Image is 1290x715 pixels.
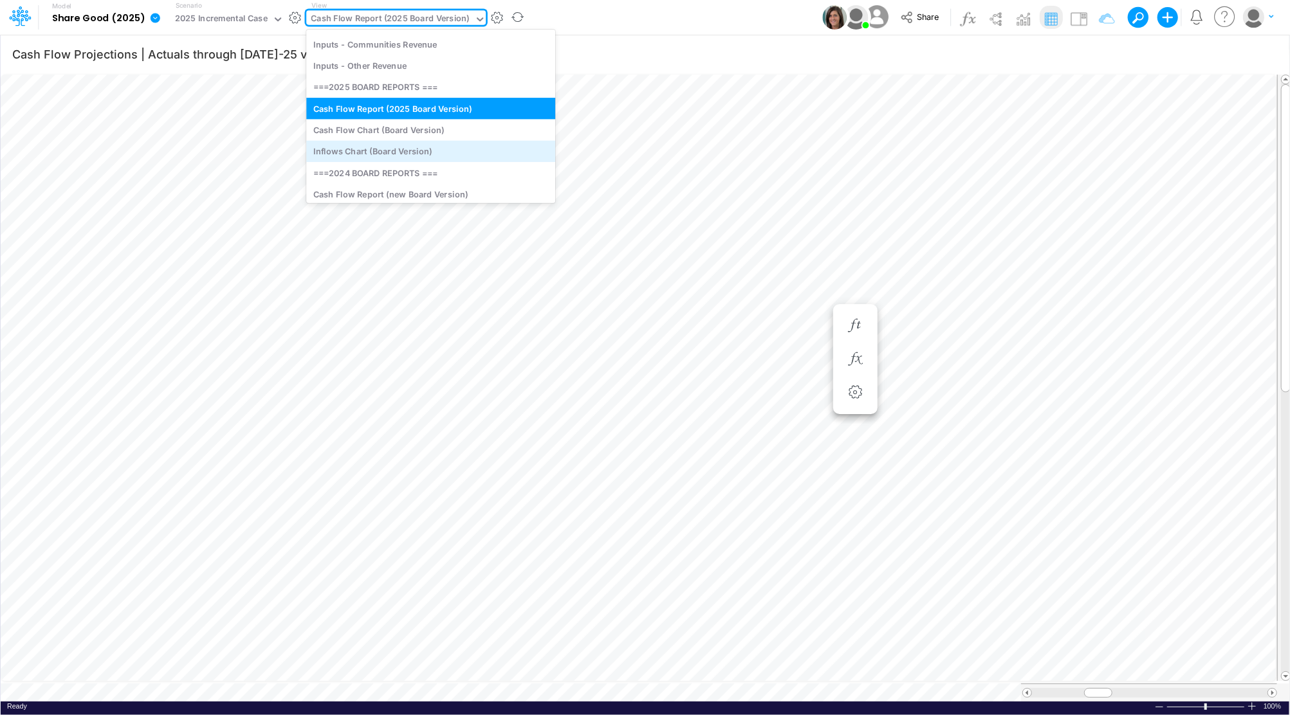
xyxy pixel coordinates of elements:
[52,13,145,24] b: Share Good (2025)
[306,141,555,162] div: Inflows Chart (Board Version)
[1154,702,1165,712] div: Zoom Out
[175,12,268,27] div: 2025 Incremental Case
[1264,701,1283,711] span: 100%
[843,5,868,30] img: User Image Icon
[1247,701,1257,711] div: Zoom In
[1204,703,1207,710] div: Zoom
[306,77,555,98] div: ===2025 BOARD REPORTS ===
[176,1,202,10] label: Scenario
[306,33,555,55] div: Inputs - Communities Revenue
[822,5,847,30] img: User Image Icon
[311,1,326,10] label: View
[1166,701,1247,711] div: Zoom
[1189,10,1204,24] a: Notifications
[311,12,470,27] div: Cash Flow Report (2025 Board Version)
[52,3,71,10] label: Model
[894,8,948,28] button: Share
[306,162,555,183] div: ===2024 BOARD REPORTS ===
[7,701,27,711] div: In Ready mode
[306,119,555,140] div: Cash Flow Chart (Board Version)
[862,3,891,32] img: User Image Icon
[306,98,555,119] div: Cash Flow Report (2025 Board Version)
[1264,701,1283,711] div: Zoom level
[306,55,555,76] div: Inputs - Other Revenue
[917,12,939,21] span: Share
[306,184,555,205] div: Cash Flow Report (new Board Version)
[12,41,1009,67] input: Type a title here
[7,702,27,710] span: Ready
